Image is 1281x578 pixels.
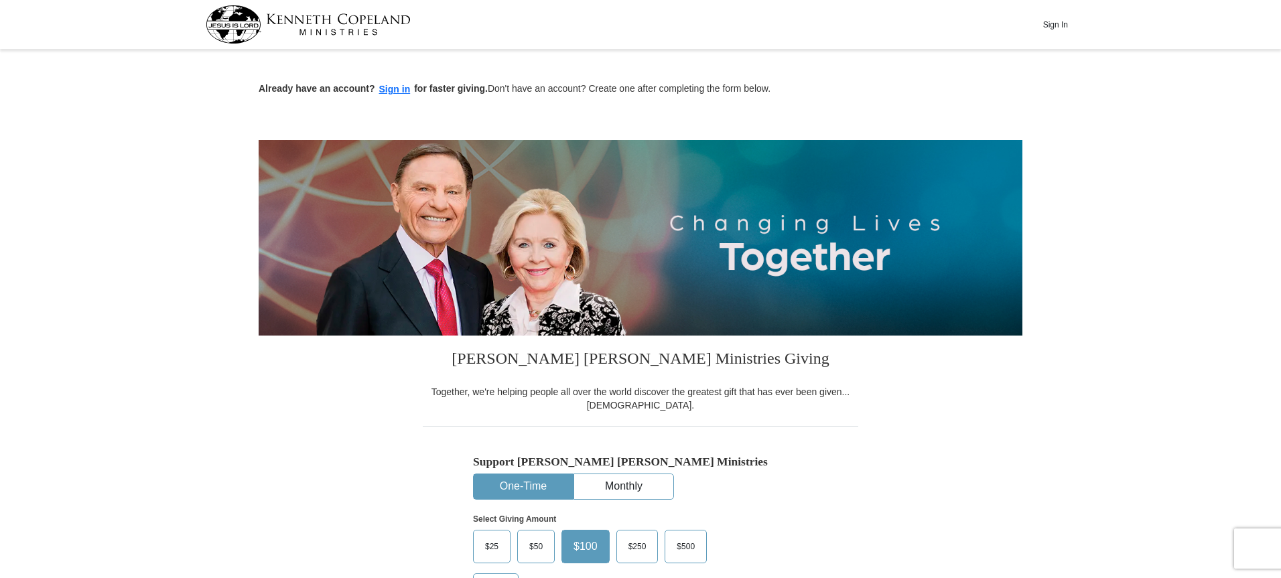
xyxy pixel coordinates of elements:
[567,536,604,557] span: $100
[206,5,411,44] img: kcm-header-logo.svg
[478,536,505,557] span: $25
[259,83,488,94] strong: Already have an account? for faster giving.
[473,514,556,524] strong: Select Giving Amount
[474,474,573,499] button: One-Time
[622,536,653,557] span: $250
[423,336,858,385] h3: [PERSON_NAME] [PERSON_NAME] Ministries Giving
[375,82,415,97] button: Sign in
[670,536,701,557] span: $500
[574,474,673,499] button: Monthly
[1035,14,1075,35] button: Sign In
[473,455,808,469] h5: Support [PERSON_NAME] [PERSON_NAME] Ministries
[523,536,549,557] span: $50
[423,385,858,412] div: Together, we're helping people all over the world discover the greatest gift that has ever been g...
[259,82,1022,97] p: Don't have an account? Create one after completing the form below.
